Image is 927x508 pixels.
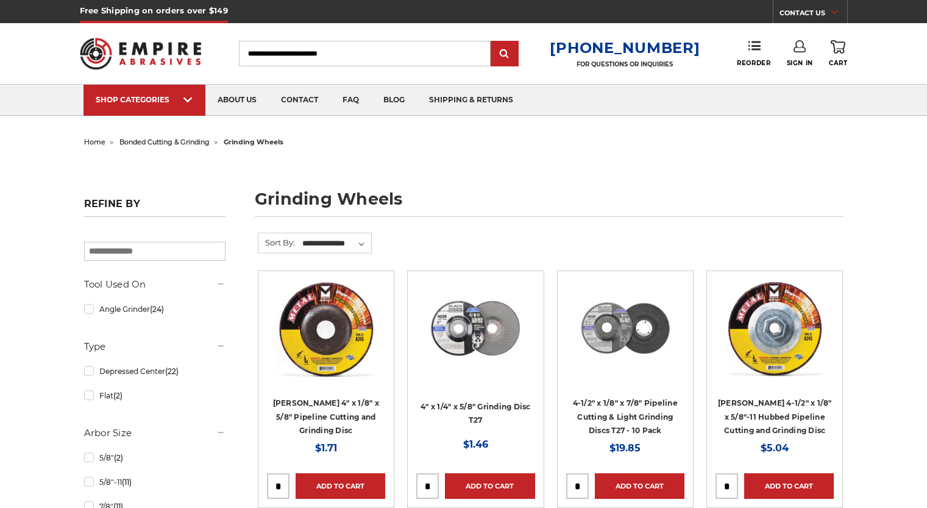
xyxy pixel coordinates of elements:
input: Submit [492,42,517,66]
img: 4 inch BHA grinding wheels [427,280,524,377]
span: $1.46 [463,439,488,450]
span: grinding wheels [224,138,283,146]
a: Flat [84,385,226,406]
span: Cart [829,59,847,67]
a: Mercer 4-1/2" x 1/8" x 5/8"-11 Hubbed Cutting and Light Grinding Wheel [716,280,834,398]
a: Add to Cart [445,473,535,499]
label: Sort By: [258,233,295,252]
a: 4 inch BHA grinding wheels [416,280,535,398]
a: CONTACT US [780,6,847,23]
a: Add to Cart [595,473,684,499]
a: about us [205,85,269,116]
span: (24) [150,305,164,314]
a: Angle Grinder [84,298,226,320]
h5: Refine by [84,198,226,217]
h1: grinding wheels [255,191,844,217]
span: Sign In [787,59,813,67]
a: faq [330,85,371,116]
span: $1.71 [315,442,337,454]
a: Reorder [737,40,770,66]
div: SHOP CATEGORIES [96,95,193,104]
a: 4" x 1/4" x 5/8" Grinding Disc T27 [421,402,531,425]
span: Reorder [737,59,770,67]
a: [PERSON_NAME] 4" x 1/8" x 5/8" Pipeline Cutting and Grinding Disc [273,398,379,435]
span: (2) [113,391,123,400]
a: bonded cutting & grinding [119,138,210,146]
a: shipping & returns [417,85,525,116]
h5: Type [84,339,226,354]
a: 5/8"-11 [84,471,226,493]
span: (2) [114,453,123,462]
img: Mercer 4-1/2" x 1/8" x 5/8"-11 Hubbed Cutting and Light Grinding Wheel [726,280,823,377]
select: Sort By: [300,235,371,253]
a: blog [371,85,417,116]
span: (11) [122,478,132,487]
a: 4-1/2" x 1/8" x 7/8" Pipeline Cutting & Light Grinding Discs T27 - 10 Pack [573,398,678,435]
a: Depressed Center [84,361,226,382]
img: Empire Abrasives [80,30,202,77]
span: $19.85 [609,442,641,454]
a: contact [269,85,330,116]
p: FOR QUESTIONS OR INQUIRIES [550,60,700,68]
a: 5/8" [84,447,226,468]
a: home [84,138,105,146]
a: [PHONE_NUMBER] [550,39,700,57]
a: Mercer 4" x 1/8" x 5/8 Cutting and Light Grinding Wheel [267,280,385,398]
h5: Tool Used On [84,277,226,292]
img: Mercer 4" x 1/8" x 5/8 Cutting and Light Grinding Wheel [277,280,375,377]
img: View of Black Hawk's 4 1/2 inch T27 pipeline disc, showing both front and back of the grinding wh... [577,280,674,377]
a: Cart [829,40,847,67]
a: Add to Cart [744,473,834,499]
h5: Arbor Size [84,426,226,440]
span: (22) [165,367,179,376]
a: Add to Cart [296,473,385,499]
a: View of Black Hawk's 4 1/2 inch T27 pipeline disc, showing both front and back of the grinding wh... [566,280,684,398]
span: $5.04 [761,442,789,454]
a: [PERSON_NAME] 4-1/2" x 1/8" x 5/8"-11 Hubbed Pipeline Cutting and Grinding Disc [718,398,832,435]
